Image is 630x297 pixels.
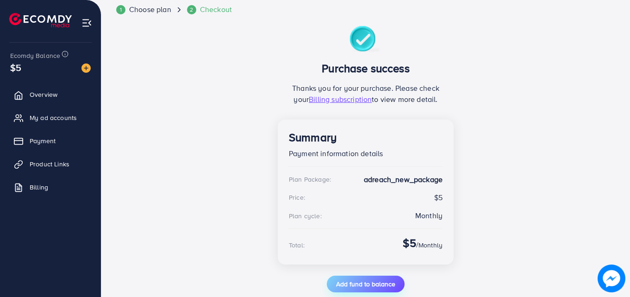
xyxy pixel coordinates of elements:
img: menu [81,18,92,28]
span: Checkout [200,4,232,15]
a: Billing [7,178,94,196]
a: Overview [7,85,94,104]
div: 2 [187,5,196,14]
button: Add fund to balance [327,276,405,292]
img: logo [9,13,72,27]
strong: adreach_new_package [364,174,443,185]
a: Product Links [7,155,94,173]
div: $5 [289,192,443,203]
span: Monthly [418,240,443,250]
a: My ad accounts [7,108,94,127]
a: Payment [7,132,94,150]
span: Payment [30,136,56,145]
img: image [81,63,91,73]
div: Price: [289,193,305,202]
img: success [349,26,382,54]
h3: Purchase success [289,62,443,75]
span: Ecomdy Balance [10,51,60,60]
p: Thanks you for your purchase. Please check your to view more detail. [289,82,443,105]
span: $5 [10,61,21,74]
div: Total: [289,240,305,250]
div: / [403,236,443,253]
div: Plan cycle: [289,211,322,221]
span: Add fund to balance [336,279,395,289]
img: image [598,265,625,292]
span: Product Links [30,159,69,169]
span: Billing subscription [309,94,372,104]
h3: $5 [403,236,416,250]
h3: Summary [289,131,443,144]
span: My ad accounts [30,113,77,122]
span: Choose plan [129,4,171,15]
p: Payment information details [289,148,443,159]
div: Monthly [415,210,443,221]
span: Overview [30,90,57,99]
span: Billing [30,183,48,192]
div: 1 [116,5,125,14]
div: Plan Package: [289,175,331,184]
